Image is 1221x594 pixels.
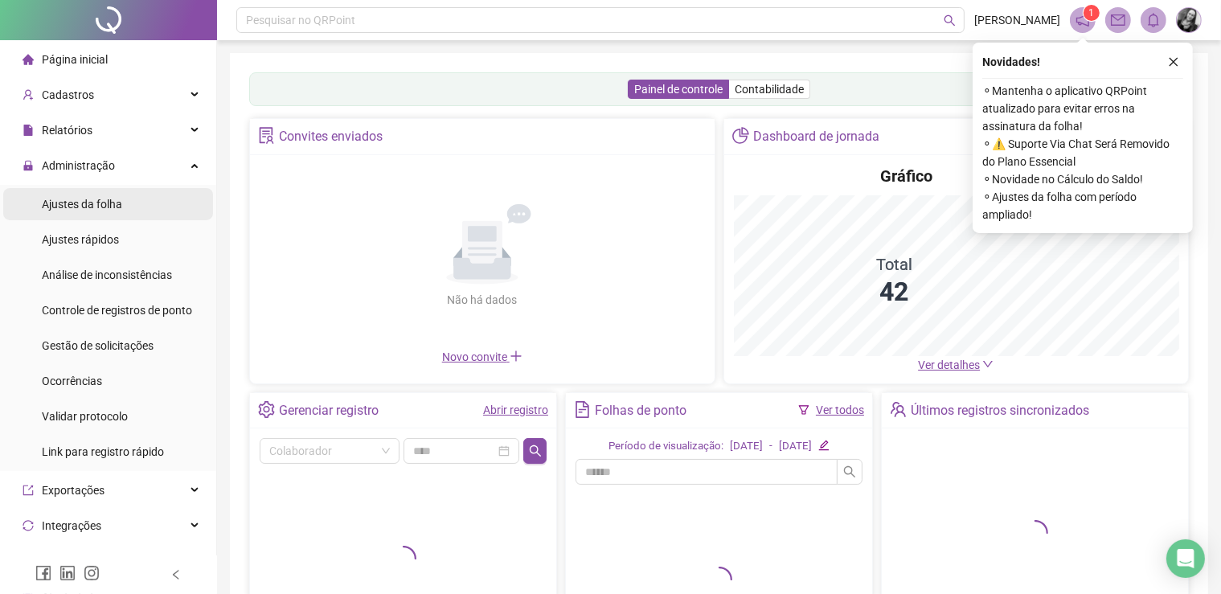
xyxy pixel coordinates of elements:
span: Relatórios [42,124,92,137]
span: ⚬ Ajustes da folha com período ampliado! [982,188,1183,223]
div: Últimos registros sincronizados [911,397,1089,424]
span: Aceite de uso [42,555,108,567]
span: filter [798,404,809,416]
span: lock [23,160,34,171]
a: Ver detalhes down [918,358,994,371]
span: ⚬ Mantenha o aplicativo QRPoint atualizado para evitar erros na assinatura da folha! [982,82,1183,135]
span: 1 [1089,7,1095,18]
span: search [529,444,542,457]
span: Integrações [42,519,101,532]
span: down [982,358,994,370]
h4: Gráfico [880,165,932,187]
span: [PERSON_NAME] [974,11,1060,29]
span: Painel de controle [634,83,723,96]
span: Análise de inconsistências [42,268,172,281]
span: ⚬ ⚠️ Suporte Via Chat Será Removido do Plano Essencial [982,135,1183,170]
img: 33333 [1177,8,1201,32]
span: Exportações [42,484,104,497]
span: ⚬ Novidade no Cálculo do Saldo! [982,170,1183,188]
span: Validar protocolo [42,410,128,423]
div: Não há dados [408,291,556,309]
span: loading [1021,518,1049,547]
span: mail [1111,13,1125,27]
span: bell [1146,13,1161,27]
span: Novidades ! [982,53,1040,71]
span: loading [705,565,733,593]
span: Gestão de solicitações [42,339,154,352]
span: sync [23,520,34,531]
div: Período de visualização: [608,438,723,455]
span: setting [258,401,275,418]
span: export [23,485,34,496]
div: Folhas de ponto [595,397,686,424]
div: Dashboard de jornada [753,123,879,150]
div: Gerenciar registro [279,397,379,424]
span: solution [258,127,275,144]
span: file-text [574,401,591,418]
div: Convites enviados [279,123,383,150]
span: Ajustes da folha [42,198,122,211]
span: team [890,401,907,418]
span: Link para registro rápido [42,445,164,458]
span: Ver detalhes [918,358,980,371]
span: plus [510,350,522,363]
span: search [944,14,956,27]
span: Novo convite [442,350,522,363]
a: Abrir registro [483,404,548,416]
span: Página inicial [42,53,108,66]
span: pie-chart [732,127,749,144]
a: Ver todos [816,404,864,416]
span: close [1168,56,1179,68]
span: user-add [23,89,34,100]
span: Ocorrências [42,375,102,387]
span: notification [1076,13,1090,27]
span: loading [389,544,417,572]
span: Administração [42,159,115,172]
div: - [769,438,772,455]
span: edit [818,440,829,450]
span: left [170,569,182,580]
span: home [23,54,34,65]
div: [DATE] [779,438,812,455]
span: Contabilidade [735,83,804,96]
span: Cadastros [42,88,94,101]
sup: 1 [1084,5,1100,21]
span: Controle de registros de ponto [42,304,192,317]
div: [DATE] [730,438,763,455]
div: Open Intercom Messenger [1166,539,1205,578]
span: Ajustes rápidos [42,233,119,246]
span: search [843,465,856,478]
span: instagram [84,565,100,581]
span: facebook [35,565,51,581]
span: linkedin [59,565,76,581]
span: file [23,125,34,136]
